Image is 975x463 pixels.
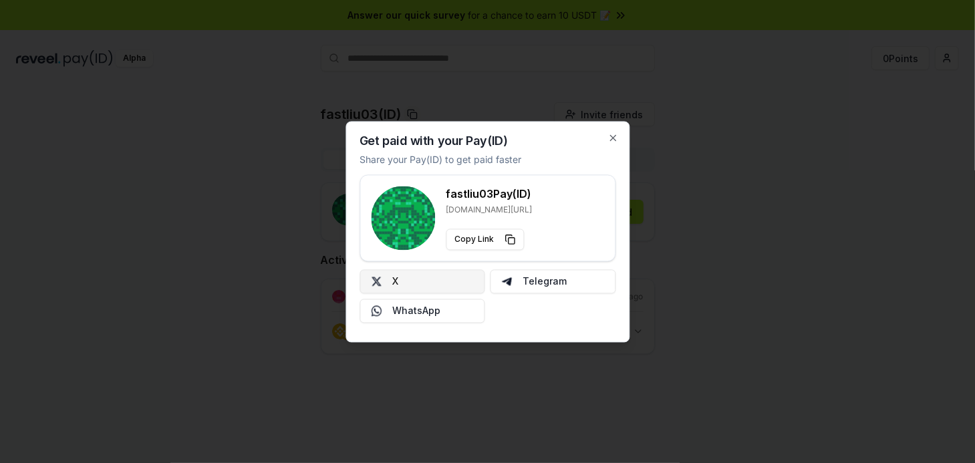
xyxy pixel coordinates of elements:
img: Whatsapp [371,305,382,316]
button: Telegram [491,269,616,293]
img: X [371,276,382,287]
button: WhatsApp [360,299,485,323]
button: Copy Link [446,228,524,250]
button: X [360,269,485,293]
h3: fastliu03 Pay(ID) [446,186,532,202]
p: Share your Pay(ID) to get paid faster [360,152,521,166]
img: Telegram [502,276,513,287]
p: [DOMAIN_NAME][URL] [446,204,532,215]
h2: Get paid with your Pay(ID) [360,135,507,147]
